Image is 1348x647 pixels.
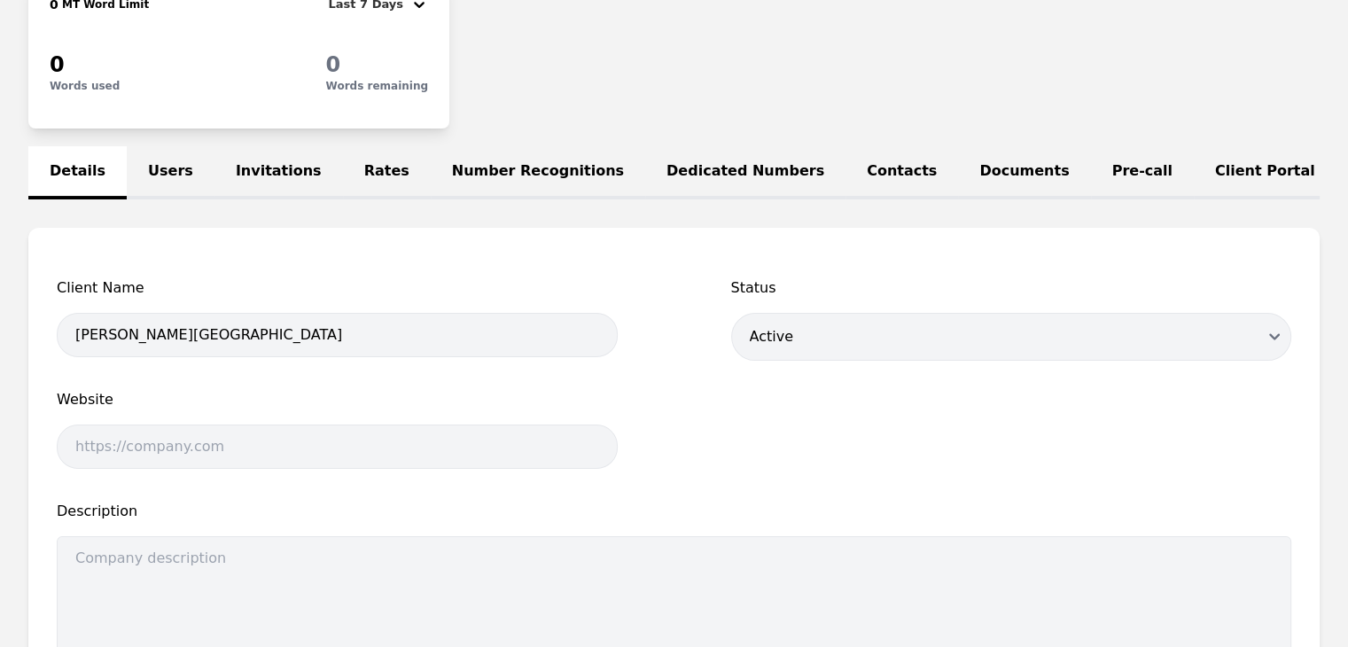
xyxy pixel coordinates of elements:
a: Invitations [214,146,343,199]
a: Users [127,146,214,199]
span: Status [731,277,1292,299]
span: Website [57,389,618,410]
input: https://company.com [57,425,618,469]
p: Words remaining [326,79,428,93]
span: Client Name [57,277,618,299]
a: Rates [343,146,431,199]
a: Documents [958,146,1090,199]
a: Pre-call [1091,146,1194,199]
span: Description [57,501,1291,522]
a: Client Portal [1194,146,1336,199]
span: 0 [326,52,341,77]
span: 0 [50,52,65,77]
a: Contacts [845,146,958,199]
input: Client name [57,313,618,357]
a: Number Recognitions [431,146,645,199]
p: Words used [50,79,120,93]
a: Dedicated Numbers [645,146,845,199]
